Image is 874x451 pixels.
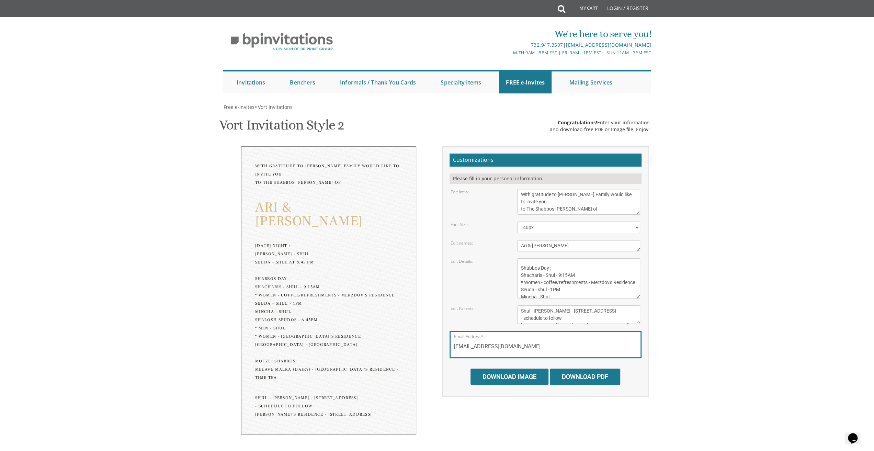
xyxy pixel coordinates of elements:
[224,104,254,110] span: Free e-Invites
[565,1,602,18] a: My Cart
[219,117,344,138] h1: Vort Invitation Style 2
[517,258,640,298] textarea: [DATE] Seven-thirty PM [PERSON_NAME][GEOGRAPHIC_DATA][PERSON_NAME] [STREET_ADDRESS][US_STATE]
[454,334,483,339] label: Email Address*
[517,189,640,215] textarea: With gratitude to Hashem We would like to invite you to The vort of our children
[499,71,552,93] a: FREE e-Invites
[550,369,620,385] input: Download PDF
[558,119,597,126] span: Congratulations!
[531,42,563,48] a: 732.947.3597
[223,104,254,110] a: Free e-Invites
[550,119,650,126] div: Enter your information
[451,305,475,311] label: Edit Parents:
[451,240,473,246] label: Edit names:
[223,27,341,56] img: BP Invitation Loft
[517,305,640,324] textarea: [PERSON_NAME] and [PERSON_NAME] [PERSON_NAME] and [PERSON_NAME]
[845,424,867,444] iframe: chat widget
[470,369,548,385] input: Download Image
[255,162,402,187] div: With gratitude to [PERSON_NAME] Family would like to invite you to The Shabbos [PERSON_NAME] of
[366,27,651,41] div: We're here to serve you!
[366,41,651,49] div: |
[451,258,473,264] label: Edit Details:
[258,104,293,110] span: Vort Invitations
[451,189,469,195] label: Edit Intro:
[563,71,619,93] a: Mailing Services
[450,173,642,184] div: Please fill in your personal information.
[254,104,293,110] span: >
[566,42,651,48] a: [EMAIL_ADDRESS][DOMAIN_NAME]
[230,71,272,93] a: Invitations
[283,71,322,93] a: Benchers
[257,104,293,110] a: Vort Invitations
[451,222,468,227] label: Font Size
[255,201,402,228] div: Ari & [PERSON_NAME]
[434,71,488,93] a: Specialty Items
[450,154,642,167] h2: Customizations
[333,71,423,93] a: Informals / Thank You Cards
[550,126,650,133] div: and download free PDF or Image file. Enjoy!
[366,49,651,56] div: M-Th 9am - 5pm EST | Fri 9am - 1pm EST | Sun 11am - 3pm EST
[255,394,402,419] div: Shul - [PERSON_NAME] - [STREET_ADDRESS] - schedule to follow [PERSON_NAME]'s Residence - [STREET_...
[255,242,402,382] div: [DATE] Night : [PERSON_NAME] - shul seuda - shul at 8:45 PM Shabbos Day : Shacharis - Shul - 9:15...
[517,240,640,251] textarea: [PERSON_NAME] & [PERSON_NAME]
